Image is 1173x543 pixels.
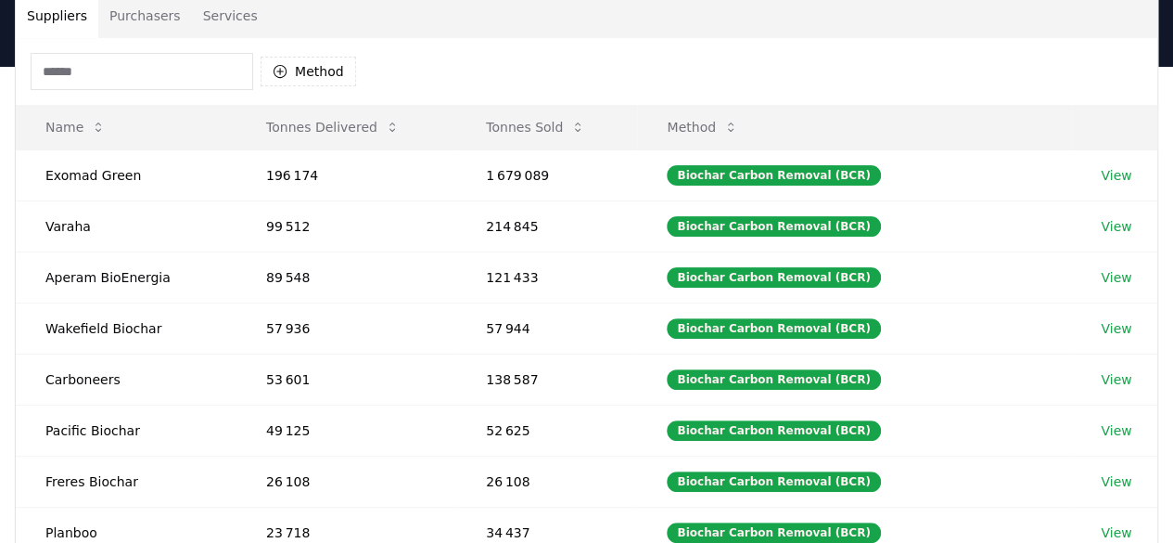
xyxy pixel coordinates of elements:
a: View [1101,319,1131,338]
td: 99 512 [236,200,456,252]
td: Carboneers [16,354,236,405]
td: Wakefield Biochar [16,303,236,354]
td: Aperam BioEnergia [16,252,236,303]
td: 138 587 [456,354,637,405]
div: Biochar Carbon Removal (BCR) [667,216,880,237]
button: Method [261,57,356,86]
td: 57 936 [236,303,456,354]
div: Biochar Carbon Removal (BCR) [667,472,880,492]
button: Method [652,109,753,146]
div: Biochar Carbon Removal (BCR) [667,165,880,186]
td: 26 108 [236,456,456,507]
td: 1 679 089 [456,149,637,200]
div: Biochar Carbon Removal (BCR) [667,523,880,543]
a: View [1101,166,1131,185]
td: Exomad Green [16,149,236,200]
a: View [1101,268,1131,287]
td: 214 845 [456,200,637,252]
td: Pacific Biochar [16,405,236,456]
td: 89 548 [236,252,456,303]
a: View [1101,370,1131,389]
td: 57 944 [456,303,637,354]
td: Varaha [16,200,236,252]
td: 53 601 [236,354,456,405]
a: View [1101,217,1131,236]
td: 26 108 [456,456,637,507]
button: Tonnes Delivered [251,109,414,146]
a: View [1101,524,1131,542]
td: 49 125 [236,405,456,456]
td: Freres Biochar [16,456,236,507]
div: Biochar Carbon Removal (BCR) [667,318,880,339]
td: 121 433 [456,252,637,303]
button: Name [31,109,121,146]
a: View [1101,472,1131,491]
div: Biochar Carbon Removal (BCR) [667,420,880,441]
div: Biochar Carbon Removal (BCR) [667,267,880,288]
td: 52 625 [456,405,637,456]
td: 196 174 [236,149,456,200]
a: View [1101,421,1131,440]
button: Tonnes Sold [471,109,600,146]
div: Biochar Carbon Removal (BCR) [667,369,880,390]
